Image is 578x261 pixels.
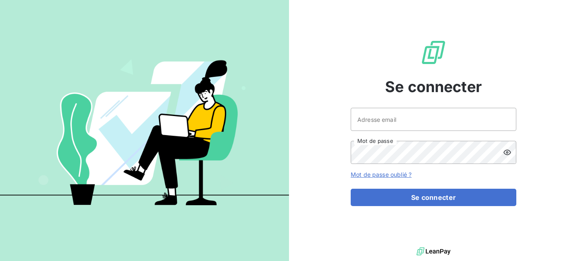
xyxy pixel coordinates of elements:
img: logo [417,245,450,258]
input: placeholder [351,108,516,131]
button: Se connecter [351,189,516,206]
a: Mot de passe oublié ? [351,171,412,178]
span: Se connecter [385,76,482,98]
img: Logo LeanPay [420,39,447,66]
